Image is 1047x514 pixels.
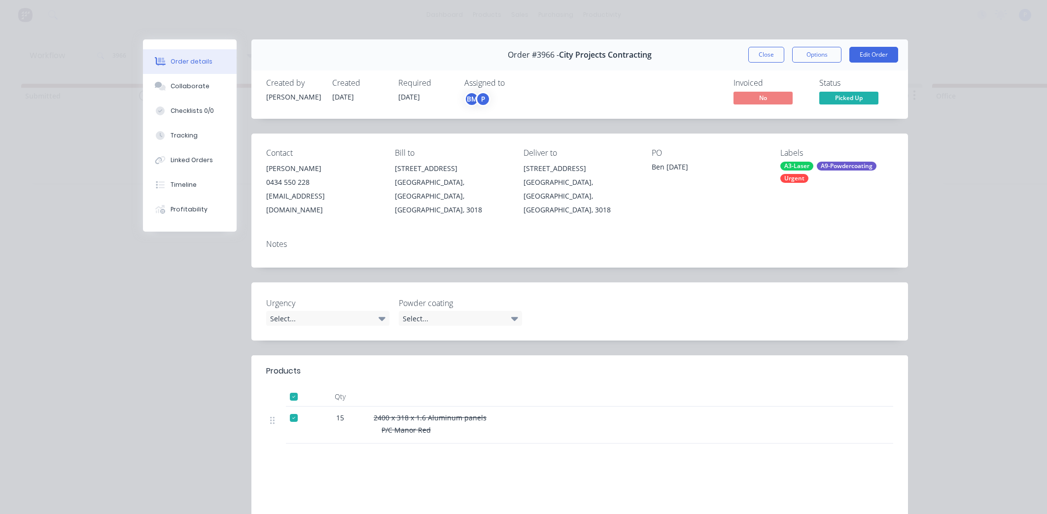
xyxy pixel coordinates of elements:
[464,92,490,106] button: BMP
[819,78,893,88] div: Status
[523,162,636,217] div: [STREET_ADDRESS][GEOGRAPHIC_DATA], [GEOGRAPHIC_DATA], [GEOGRAPHIC_DATA], 3018
[819,92,878,106] button: Picked Up
[652,148,765,158] div: PO
[266,311,389,326] div: Select...
[733,92,793,104] span: No
[266,240,893,249] div: Notes
[143,123,237,148] button: Tracking
[266,78,320,88] div: Created by
[171,82,209,91] div: Collaborate
[143,197,237,222] button: Profitability
[143,49,237,74] button: Order details
[508,50,559,60] span: Order #3966 -
[395,175,508,217] div: [GEOGRAPHIC_DATA], [GEOGRAPHIC_DATA], [GEOGRAPHIC_DATA], 3018
[399,311,522,326] div: Select...
[266,365,301,377] div: Products
[266,175,379,189] div: 0434 550 228
[171,205,208,214] div: Profitability
[464,92,479,106] div: BM
[171,156,213,165] div: Linked Orders
[332,92,354,102] span: [DATE]
[780,174,808,183] div: Urgent
[143,99,237,123] button: Checklists 0/0
[849,47,898,63] button: Edit Order
[398,92,420,102] span: [DATE]
[398,78,453,88] div: Required
[523,148,636,158] div: Deliver to
[523,162,636,175] div: [STREET_ADDRESS]
[523,175,636,217] div: [GEOGRAPHIC_DATA], [GEOGRAPHIC_DATA], [GEOGRAPHIC_DATA], 3018
[266,162,379,175] div: [PERSON_NAME]
[143,172,237,197] button: Timeline
[266,162,379,217] div: [PERSON_NAME]0434 550 228[EMAIL_ADDRESS][DOMAIN_NAME]
[266,92,320,102] div: [PERSON_NAME]
[733,78,807,88] div: Invoiced
[395,148,508,158] div: Bill to
[171,131,198,140] div: Tracking
[336,412,344,423] span: 15
[819,92,878,104] span: Picked Up
[266,189,379,217] div: [EMAIL_ADDRESS][DOMAIN_NAME]
[792,47,841,63] button: Options
[395,162,508,175] div: [STREET_ADDRESS]
[652,162,765,175] div: Ben [DATE]
[143,74,237,99] button: Collaborate
[748,47,784,63] button: Close
[559,50,652,60] span: City Projects Contracting
[143,148,237,172] button: Linked Orders
[395,162,508,217] div: [STREET_ADDRESS][GEOGRAPHIC_DATA], [GEOGRAPHIC_DATA], [GEOGRAPHIC_DATA], 3018
[374,413,487,422] span: 2400 x 318 x 1.6 Aluminum panels
[332,78,386,88] div: Created
[382,425,431,435] span: P/C Manor Red
[266,297,389,309] label: Urgency
[464,78,563,88] div: Assigned to
[266,148,379,158] div: Contact
[171,57,212,66] div: Order details
[399,297,522,309] label: Powder coating
[311,387,370,407] div: Qty
[817,162,876,171] div: A9-Powdercoating
[476,92,490,106] div: P
[780,162,813,171] div: A3-Laser
[780,148,893,158] div: Labels
[171,106,214,115] div: Checklists 0/0
[171,180,197,189] div: Timeline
